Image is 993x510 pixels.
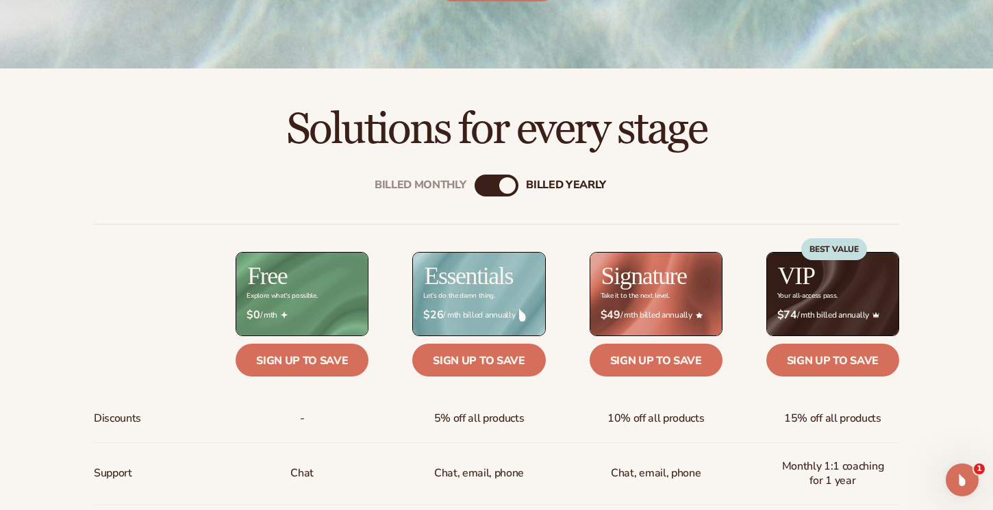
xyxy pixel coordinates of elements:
[424,264,513,288] h2: Essentials
[872,311,879,318] img: Crown_2d87c031-1b5a-4345-8312-a4356ddcde98.png
[526,179,606,192] div: billed Yearly
[519,309,526,321] img: drop.png
[300,406,305,431] span: -
[423,309,443,322] strong: $26
[778,264,815,288] h2: VIP
[423,292,494,300] div: Let’s do the damn thing.
[974,463,985,474] span: 1
[423,309,534,322] span: / mth billed annually
[236,344,368,377] a: Sign up to save
[590,253,722,335] img: Signature_BG_eeb718c8-65ac-49e3-a4e5-327c6aa73146.jpg
[601,292,670,300] div: Take it to the next level.
[767,253,898,335] img: VIP_BG_199964bd-3653-43bc-8a67-789d2d7717b9.jpg
[696,312,703,318] img: Star_6.png
[38,107,955,153] h2: Solutions for every stage
[590,344,722,377] a: Sign up to save
[247,309,357,322] span: / mth
[777,454,888,494] span: Monthly 1:1 coaching for 1 year
[777,292,838,300] div: Your all-access pass.
[236,253,368,335] img: free_bg.png
[413,253,544,335] img: Essentials_BG_9050f826-5aa9-47d9-a362-757b82c62641.jpg
[290,461,314,486] p: Chat
[247,309,260,322] strong: $0
[801,238,867,260] div: BEST VALUE
[375,179,466,192] div: Billed Monthly
[412,344,545,377] a: Sign up to save
[94,461,132,486] span: Support
[777,309,888,322] span: / mth billed annually
[94,406,141,431] span: Discounts
[946,463,979,496] iframe: Intercom live chat
[601,309,712,322] span: / mth billed annually
[247,264,287,288] h2: Free
[777,309,797,322] strong: $74
[601,264,687,288] h2: Signature
[247,292,317,300] div: Explore what's possible.
[766,344,899,377] a: Sign up to save
[434,461,524,486] p: Chat, email, phone
[281,311,288,318] img: Free_Icon_bb6e7c7e-73f8-44bd-8ed0-223ea0fc522e.png
[607,406,705,431] span: 10% off all products
[601,309,620,322] strong: $49
[434,406,525,431] span: 5% off all products
[784,406,881,431] span: 15% off all products
[611,461,701,486] span: Chat, email, phone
